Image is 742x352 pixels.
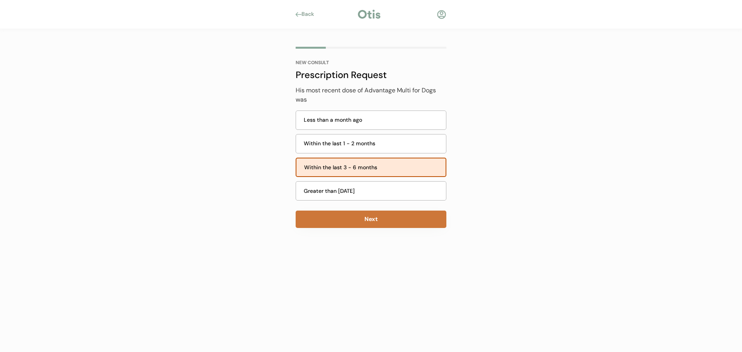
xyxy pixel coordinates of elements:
[304,139,441,148] div: Within the last 1 - 2 months
[296,211,446,228] button: Next
[304,163,441,172] div: Within the last 3 - 6 months
[304,187,441,195] div: Greater than [DATE]
[296,68,446,82] div: Prescription Request
[296,60,446,65] div: NEW CONSULT
[301,10,319,18] div: Back
[304,116,441,124] div: Less than a month ago
[296,86,446,104] div: His most recent dose of Advantage Multi for Dogs was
